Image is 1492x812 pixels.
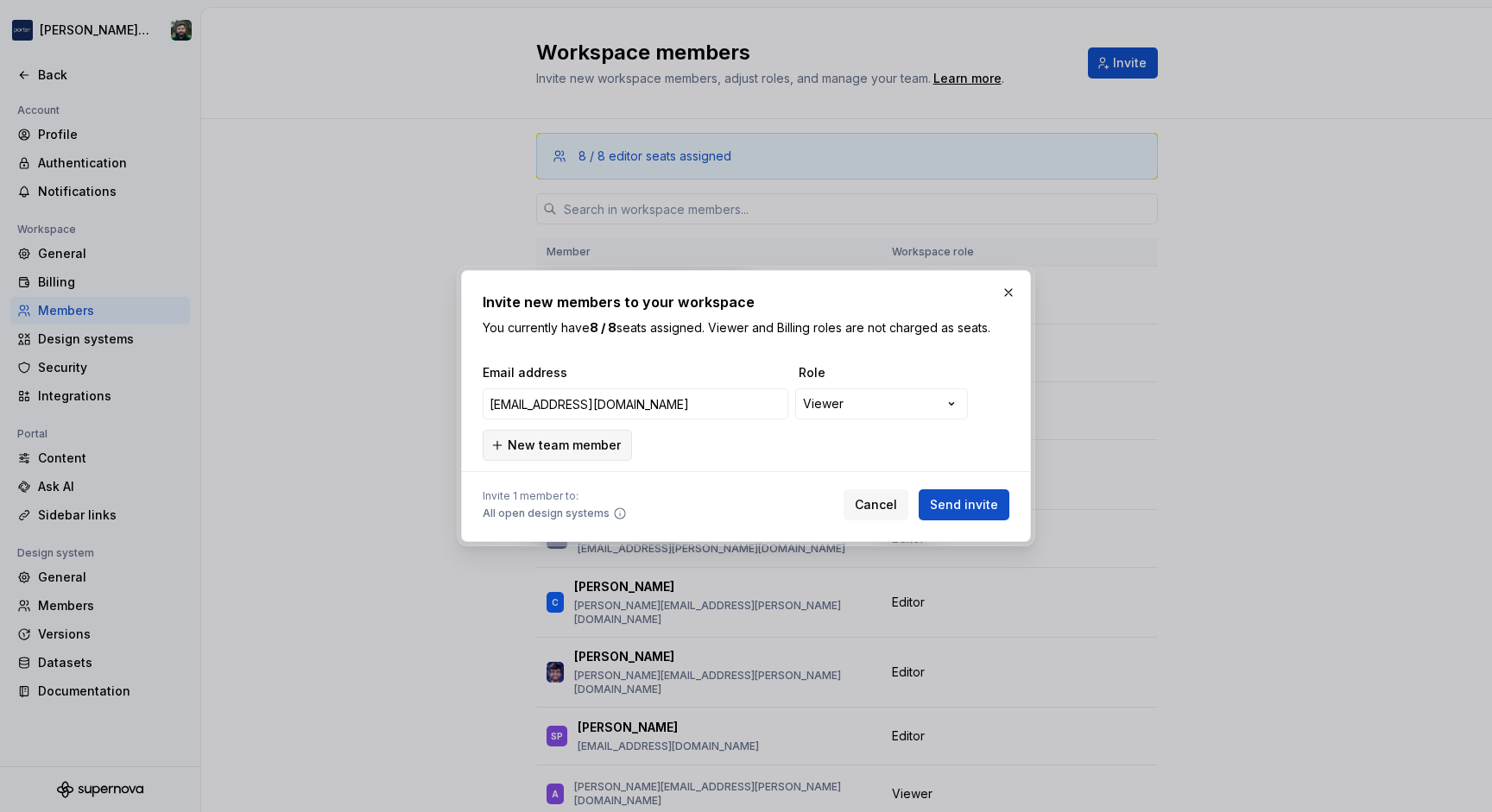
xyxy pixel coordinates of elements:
button: Cancel [844,489,908,520]
h2: Invite new members to your workspace [483,292,1009,312]
span: Send invite [930,496,998,513]
span: Invite 1 member to: [483,489,627,503]
b: 8 / 8 [590,320,616,335]
span: New team member [508,437,621,454]
span: All open design systems [483,507,610,520]
span: Role [799,364,971,381]
span: Cancel [855,496,897,513]
button: New team member [483,430,632,461]
p: You currently have seats assigned. Viewer and Billing roles are not charged as seats. [483,319,1009,337]
span: Email address [483,364,792,381]
button: Send invite [919,489,1009,520]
